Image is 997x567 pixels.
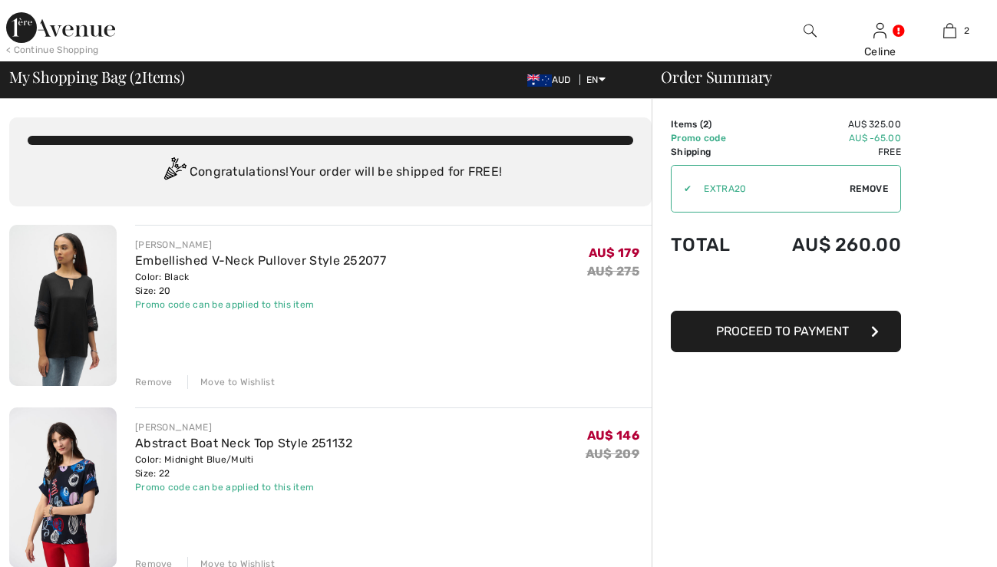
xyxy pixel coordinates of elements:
[9,69,185,84] span: My Shopping Bag ( Items)
[6,12,115,43] img: 1ère Avenue
[135,253,386,268] a: Embellished V-Neck Pullover Style 252077
[642,69,988,84] div: Order Summary
[135,238,386,252] div: [PERSON_NAME]
[589,246,639,260] span: AU$ 179
[135,436,353,450] a: Abstract Boat Neck Top Style 251132
[671,145,752,159] td: Shipping
[586,447,639,461] s: AU$ 209
[587,264,639,279] s: AU$ 275
[672,182,692,196] div: ✔
[804,21,817,40] img: search the website
[671,117,752,131] td: Items ( )
[6,43,99,57] div: < Continue Shopping
[135,453,353,480] div: Color: Midnight Blue/Multi Size: 22
[873,21,886,40] img: My Info
[943,21,956,40] img: My Bag
[135,420,353,434] div: [PERSON_NAME]
[671,311,901,352] button: Proceed to Payment
[159,157,190,188] img: Congratulation2.svg
[916,21,984,40] a: 2
[671,271,901,305] iframe: PayPal
[752,145,901,159] td: Free
[135,270,386,298] div: Color: Black Size: 20
[692,166,850,212] input: Promo code
[527,74,577,85] span: AUD
[527,74,552,87] img: Australian Dollar
[752,131,901,145] td: AU$ -65.00
[850,182,888,196] span: Remove
[135,480,353,494] div: Promo code can be applied to this item
[964,24,969,38] span: 2
[752,219,901,271] td: AU$ 260.00
[586,74,606,85] span: EN
[873,23,886,38] a: Sign In
[752,117,901,131] td: AU$ 325.00
[671,131,752,145] td: Promo code
[671,219,752,271] td: Total
[703,119,708,130] span: 2
[9,225,117,386] img: Embellished V-Neck Pullover Style 252077
[187,375,275,389] div: Move to Wishlist
[716,324,849,338] span: Proceed to Payment
[135,375,173,389] div: Remove
[28,157,633,188] div: Congratulations! Your order will be shipped for FREE!
[135,298,386,312] div: Promo code can be applied to this item
[134,65,142,85] span: 2
[587,428,639,443] span: AU$ 146
[846,44,914,60] div: Celine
